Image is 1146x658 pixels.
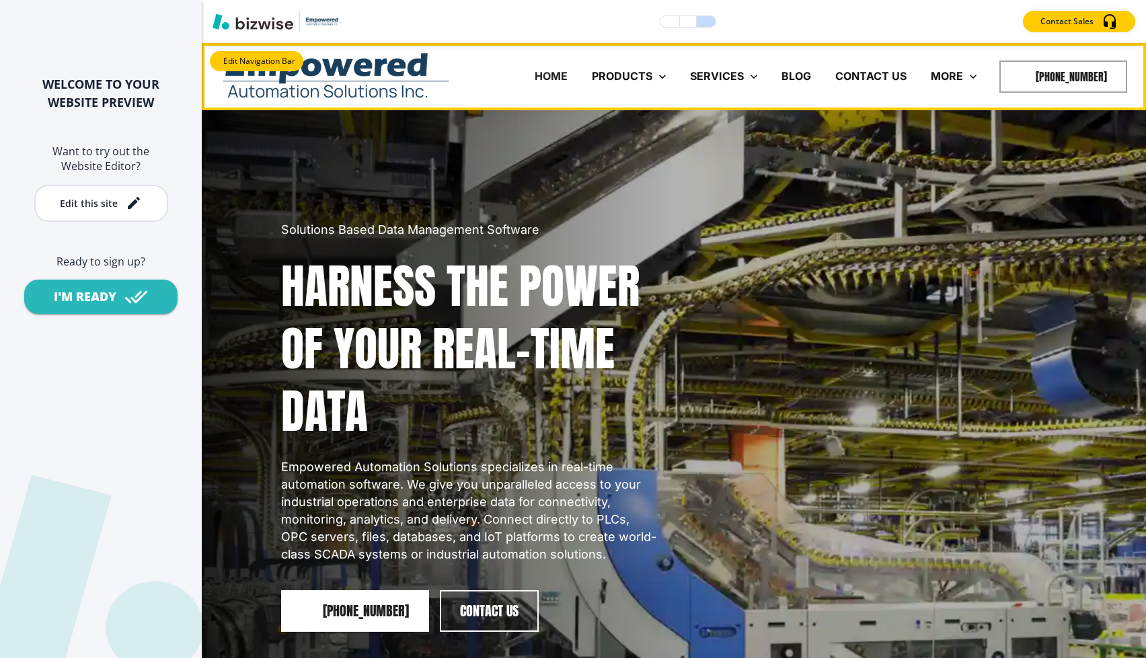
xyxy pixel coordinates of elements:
[1040,15,1094,28] p: Contact Sales
[24,280,178,314] button: I'M READY
[281,458,658,563] p: Empowered Automation Solutions specializes in real-time automation software. We give you unparall...
[222,48,451,104] img: Empowered Automation Solutions Inc.
[281,255,658,442] p: Harness the Power of Your Real-Time Data
[440,590,539,632] button: Contact Us
[22,144,180,174] h6: Want to try out the Website Editor?
[931,69,963,84] p: MORE
[60,198,118,208] div: Edit this site
[213,13,293,30] img: Bizwise Logo
[592,69,652,84] p: PRODUCTS
[34,185,168,222] button: Edit this site
[22,254,180,269] h6: Ready to sign up?
[781,69,811,84] p: BLOG
[210,51,303,71] button: Edit Navigation Bar
[22,75,180,112] h2: WELCOME TO YOUR WEBSITE PREVIEW
[54,288,116,305] div: I'M READY
[690,69,744,84] p: SERVICES
[1023,11,1135,32] button: Contact Sales
[999,60,1127,93] a: [PHONE_NUMBER]
[281,590,429,632] a: [PHONE_NUMBER]
[535,69,568,84] p: HOME
[835,69,907,84] p: CONTACT US
[305,17,342,26] img: Your Logo
[281,221,658,239] p: Solutions Based Data Management Software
